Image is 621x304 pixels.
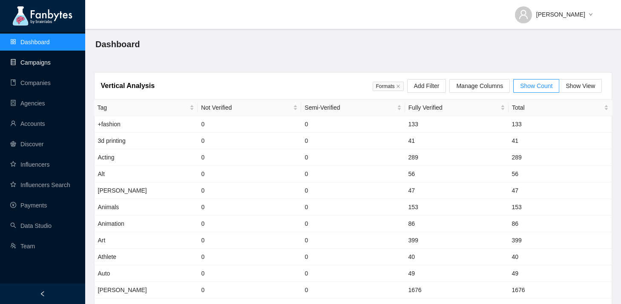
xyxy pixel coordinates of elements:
td: 41 [508,133,612,149]
button: Manage Columns [449,79,510,93]
td: Animation [95,216,198,232]
td: 0 [301,133,405,149]
a: appstoreDashboard [10,39,50,45]
a: databaseCampaigns [10,59,51,66]
th: Not Verified [198,99,301,116]
td: 0 [198,265,302,282]
td: 0 [198,133,302,149]
td: 0 [301,249,405,265]
td: 86 [405,216,508,232]
td: Animals [95,199,198,216]
td: 133 [508,116,612,133]
td: 86 [508,216,612,232]
span: Fully Verified [408,103,499,112]
span: close [396,84,400,88]
td: 0 [301,182,405,199]
td: 153 [508,199,612,216]
a: containerAgencies [10,100,45,107]
a: searchData Studio [10,222,52,229]
td: 40 [508,249,612,265]
td: [PERSON_NAME] [95,282,198,298]
span: user [518,9,529,20]
td: 56 [405,166,508,182]
span: Show View [566,82,595,89]
td: 1676 [405,282,508,298]
a: pay-circlePayments [10,202,47,209]
td: 0 [198,249,302,265]
td: 0 [301,282,405,298]
a: userAccounts [10,120,45,127]
td: 0 [301,199,405,216]
span: Add Filter [414,81,440,91]
td: 289 [508,149,612,166]
td: 399 [508,232,612,249]
span: Not Verified [201,103,291,112]
article: Vertical Analysis [101,80,155,91]
td: 0 [198,116,302,133]
td: 399 [405,232,508,249]
td: Art [95,232,198,249]
td: 0 [301,116,405,133]
td: 289 [405,149,508,166]
td: 133 [405,116,508,133]
span: Tag [98,103,188,112]
td: 1676 [508,282,612,298]
th: Total [509,99,612,116]
span: [PERSON_NAME] [536,10,585,19]
td: 0 [301,265,405,282]
td: [PERSON_NAME] [95,182,198,199]
button: Add Filter [407,79,446,93]
td: 0 [198,282,302,298]
td: 49 [405,265,508,282]
td: 41 [405,133,508,149]
td: +fashion [95,116,198,133]
td: Athlete [95,249,198,265]
td: 0 [198,149,302,166]
a: starInfluencers Search [10,182,70,188]
td: 40 [405,249,508,265]
td: 0 [198,199,302,216]
td: 0 [198,182,302,199]
td: Acting [95,149,198,166]
td: 0 [301,232,405,249]
span: Total [512,103,602,112]
th: Tag [94,99,198,116]
th: Semi-Verified [301,99,405,116]
span: Dashboard [95,37,140,51]
th: Fully Verified [405,99,509,116]
td: 153 [405,199,508,216]
td: 0 [198,216,302,232]
a: usergroup-addTeam [10,243,35,250]
a: radar-chartDiscover [10,141,43,148]
span: Semi-Verified [305,103,395,112]
span: down [589,12,593,17]
td: 56 [508,166,612,182]
button: [PERSON_NAME]down [508,4,600,18]
td: 3d printing [95,133,198,149]
td: 0 [198,232,302,249]
td: 49 [508,265,612,282]
span: Formats [373,82,404,91]
td: 0 [301,216,405,232]
a: starInfluencers [10,161,49,168]
td: 0 [301,149,405,166]
span: Show Count [520,82,552,89]
td: Auto [95,265,198,282]
span: Manage Columns [456,81,503,91]
td: Alt [95,166,198,182]
td: 47 [405,182,508,199]
td: 0 [301,166,405,182]
a: bookCompanies [10,80,51,86]
td: 47 [508,182,612,199]
span: left [40,291,46,297]
td: 0 [198,166,302,182]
